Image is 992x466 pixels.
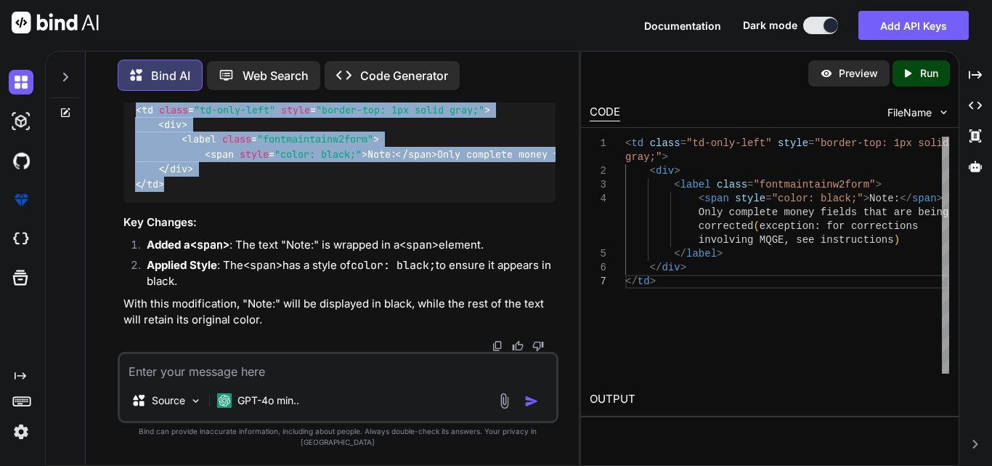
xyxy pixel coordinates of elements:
span: ) [894,234,900,246]
span: involving MQGE, see instructions [699,234,894,246]
span: label [680,179,711,190]
span: = [765,193,771,204]
span: < [625,137,631,149]
span: td [142,103,153,116]
span: Dark mode [743,18,797,33]
h2: OUTPUT [581,382,959,417]
p: Run [920,66,938,81]
p: GPT-4o min.. [237,393,299,408]
img: premium [9,188,33,212]
span: < = = > [136,103,490,116]
p: Code Generator [360,67,448,84]
p: With this modification, "Note:" will be displayed in black, while the rest of the text will retai... [123,296,556,329]
span: = [747,179,753,190]
span: = [680,137,686,149]
span: div [662,262,680,273]
span: < > [158,118,187,131]
div: 4 [590,192,606,206]
span: "fontmaintainw2form" [257,133,373,146]
img: dislike [532,340,544,352]
img: preview [820,67,833,80]
img: Bind AI [12,12,99,33]
code: color: black; [351,258,436,273]
div: 6 [590,261,606,275]
span: > [674,165,680,177]
span: > [650,276,656,287]
span: </ [900,193,912,204]
img: Pick Models [190,395,202,407]
div: CODE [590,104,620,121]
span: span [408,148,431,161]
img: GPT-4o mini [217,393,232,408]
span: span [912,193,937,204]
span: > [662,151,667,163]
p: Preview [839,66,878,81]
span: FileName [887,105,932,120]
strong: Applied Style [147,258,217,272]
span: div [164,118,182,131]
span: < [674,179,680,190]
img: icon [524,394,539,409]
span: < = > [205,148,367,161]
span: ( [753,220,759,232]
span: label [686,248,717,260]
span: </ [674,248,686,260]
span: td [638,276,650,287]
div: 7 [590,275,606,289]
span: </ [625,276,638,287]
img: settings [9,419,33,444]
span: > [863,193,869,204]
span: label [187,133,216,146]
span: > [937,193,943,204]
span: </ [650,262,662,273]
span: class [159,103,188,116]
div: 2 [590,164,606,178]
span: td [147,177,158,190]
code: <span> [399,238,439,252]
span: div [656,165,674,177]
span: "border-top: 1px solid [815,137,949,149]
img: copy [492,340,503,352]
span: = [808,137,814,149]
img: like [512,340,524,352]
span: > [876,179,882,190]
span: "td-only-left" [194,103,275,116]
span: Note: [869,193,900,204]
span: corrected [699,220,754,232]
span: class [717,179,747,190]
span: style [281,103,310,116]
span: td [631,137,643,149]
h3: Key Changes: [123,214,556,231]
span: style [735,193,765,204]
p: Source [152,393,185,408]
p: Bind AI [151,67,190,84]
span: </ > [397,148,437,161]
img: darkAi-studio [9,109,33,134]
div: 5 [590,247,606,261]
strong: Added a [147,238,229,252]
span: "td-only-left" [686,137,772,149]
code: <span> [243,258,282,273]
span: class [650,137,680,149]
span: < [699,193,704,204]
span: gray;" [625,151,662,163]
span: > [680,262,686,273]
li: : The has a style of to ensure it appears in black. [135,257,556,290]
span: style [778,137,808,149]
img: attachment [496,393,513,409]
span: class [222,133,251,146]
div: 3 [590,178,606,192]
img: chevron down [938,106,950,118]
div: 1 [590,137,606,150]
img: darkChat [9,70,33,95]
button: Documentation [644,18,721,33]
span: </ > [135,177,164,190]
p: Bind can provide inaccurate information, including about people. Always double-check its answers.... [118,426,558,448]
span: Only complete money fields that are being [699,206,948,218]
img: cloudideIcon [9,227,33,252]
span: exception: for corrections [760,220,918,232]
span: Documentation [644,20,721,32]
span: > [717,248,723,260]
span: "color: black;" [772,193,863,204]
img: githubDark [9,148,33,173]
